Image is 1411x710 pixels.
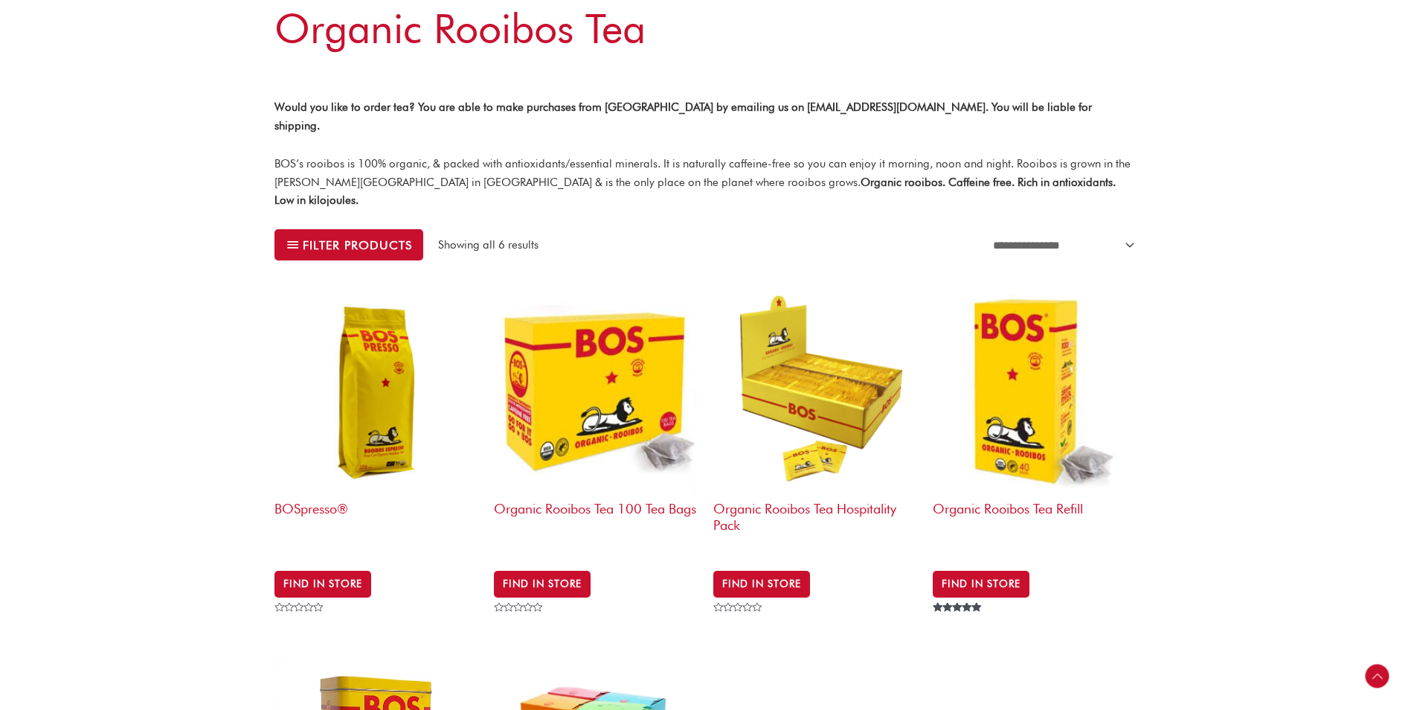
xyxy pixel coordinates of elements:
span: Rated out of 5 [933,603,984,646]
h2: BOSpresso® [274,493,479,551]
a: Organic Rooibos Tea 100 Tea Bags [494,289,698,557]
a: BUY IN STORE [933,571,1029,598]
img: BOSpresso® [274,289,479,493]
a: BUY IN STORE [713,571,810,598]
button: Filter products [274,229,424,260]
strong: Would you like to order tea? You are able to make purchases from [GEOGRAPHIC_DATA] by emailing us... [274,100,1092,132]
select: Shop order [984,229,1137,260]
p: Showing all 6 results [438,237,539,254]
a: Organic Rooibos Tea Hospitality Pack [713,289,918,557]
img: Organic Rooibos Tea 100 Tea Bags [494,289,698,493]
h2: Organic Rooibos Tea Refill [933,493,1137,551]
img: Organic Rooibos Tea Refill [933,289,1137,493]
a: BUY IN STORE [274,571,371,598]
span: Filter products [303,240,412,251]
a: BUY IN STORE [494,571,591,598]
h2: Organic Rooibos Tea Hospitality Pack [713,493,918,551]
a: BOSpresso® [274,289,479,557]
a: Organic Rooibos Tea Refill [933,289,1137,557]
p: BOS’s rooibos is 100% organic, & packed with antioxidants/essential minerals. It is naturally caf... [274,155,1137,210]
h2: Organic Rooibos Tea 100 Tea Bags [494,493,698,551]
img: Organic Rooibos Tea Hospitality Pack [713,289,918,493]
